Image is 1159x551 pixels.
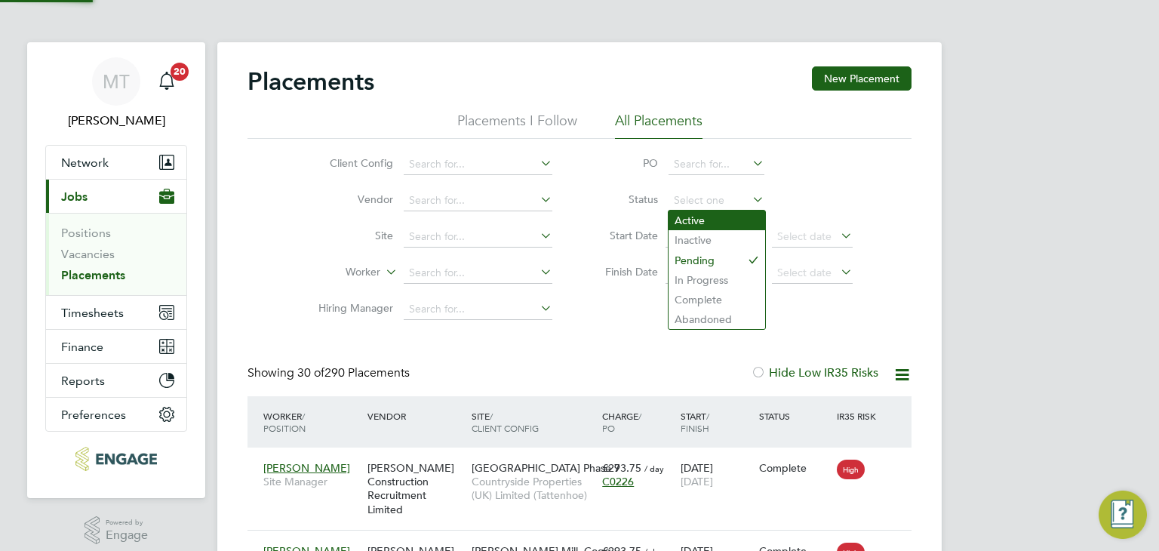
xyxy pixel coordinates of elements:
div: Worker [260,402,364,442]
span: Powered by [106,516,148,529]
span: [GEOGRAPHIC_DATA] Phase 7 [472,461,620,475]
span: / PO [602,410,641,434]
label: Start Date [590,229,658,242]
label: Finish Date [590,265,658,279]
span: Finance [61,340,103,354]
button: Engage Resource Center [1099,491,1147,539]
label: Vendor [306,192,393,206]
li: Complete [669,290,765,309]
li: In Progress [669,270,765,290]
label: Worker [294,265,380,280]
span: 20 [171,63,189,81]
div: Complete [759,461,830,475]
span: Select date [777,229,832,243]
label: Hide Low IR35 Risks [751,365,878,380]
span: / Finish [681,410,709,434]
div: Start [677,402,755,442]
span: 30 of [297,365,324,380]
a: 20 [152,57,182,106]
span: Select date [777,266,832,279]
button: Preferences [46,398,186,431]
span: Preferences [61,408,126,422]
li: Placements I Follow [457,112,577,139]
input: Search for... [404,190,552,211]
span: Reports [61,374,105,388]
span: / Position [263,410,306,434]
li: Inactive [669,230,765,250]
label: Client Config [306,156,393,170]
span: MT [103,72,130,91]
label: PO [590,156,658,170]
button: Timesheets [46,296,186,329]
input: Search for... [404,299,552,320]
li: Active [669,211,765,230]
input: Search for... [669,154,764,175]
h2: Placements [247,66,374,97]
button: Finance [46,330,186,363]
a: Placements [61,268,125,282]
nav: Main navigation [27,42,205,498]
label: Status [590,192,658,206]
button: Jobs [46,180,186,213]
label: Site [306,229,393,242]
a: MT[PERSON_NAME] [45,57,187,130]
div: Status [755,402,834,429]
input: Select one [669,190,764,211]
a: Positions [61,226,111,240]
div: Charge [598,402,677,442]
label: Hiring Manager [306,301,393,315]
span: Countryside Properties (UK) Limited (Tattenhoe) [472,475,595,502]
input: Search for... [404,263,552,284]
span: 290 Placements [297,365,410,380]
span: High [837,460,865,479]
span: [DATE] [681,475,713,488]
span: Engage [106,529,148,542]
div: [PERSON_NAME] Construction Recruitment Limited [364,454,468,524]
span: Martina Taylor [45,112,187,130]
button: Reports [46,364,186,397]
span: [PERSON_NAME] [263,461,350,475]
span: / Client Config [472,410,539,434]
li: All Placements [615,112,702,139]
div: Showing [247,365,413,381]
span: Network [61,155,109,170]
img: acr-ltd-logo-retina.png [75,447,156,471]
a: Go to home page [45,447,187,471]
button: Network [46,146,186,179]
span: Timesheets [61,306,124,320]
div: [DATE] [677,454,755,496]
li: Abandoned [669,309,765,329]
li: Pending [669,251,765,270]
a: [PERSON_NAME]Site Manager[PERSON_NAME] Construction Recruitment Limited[PERSON_NAME] Mill, Cogg…C... [260,536,912,549]
div: Jobs [46,213,186,295]
a: Powered byEngage [85,516,149,545]
span: C0226 [602,475,634,488]
a: [PERSON_NAME]Site Manager[PERSON_NAME] Construction Recruitment Limited[GEOGRAPHIC_DATA] Phase 7C... [260,453,912,466]
div: Vendor [364,402,468,429]
span: £293.75 [602,461,641,475]
div: Site [468,402,598,442]
div: IR35 Risk [833,402,885,429]
span: Jobs [61,189,88,204]
input: Search for... [404,154,552,175]
button: New Placement [812,66,912,91]
span: / day [644,463,664,474]
a: Vacancies [61,247,115,261]
span: Site Manager [263,475,360,488]
input: Search for... [404,226,552,248]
